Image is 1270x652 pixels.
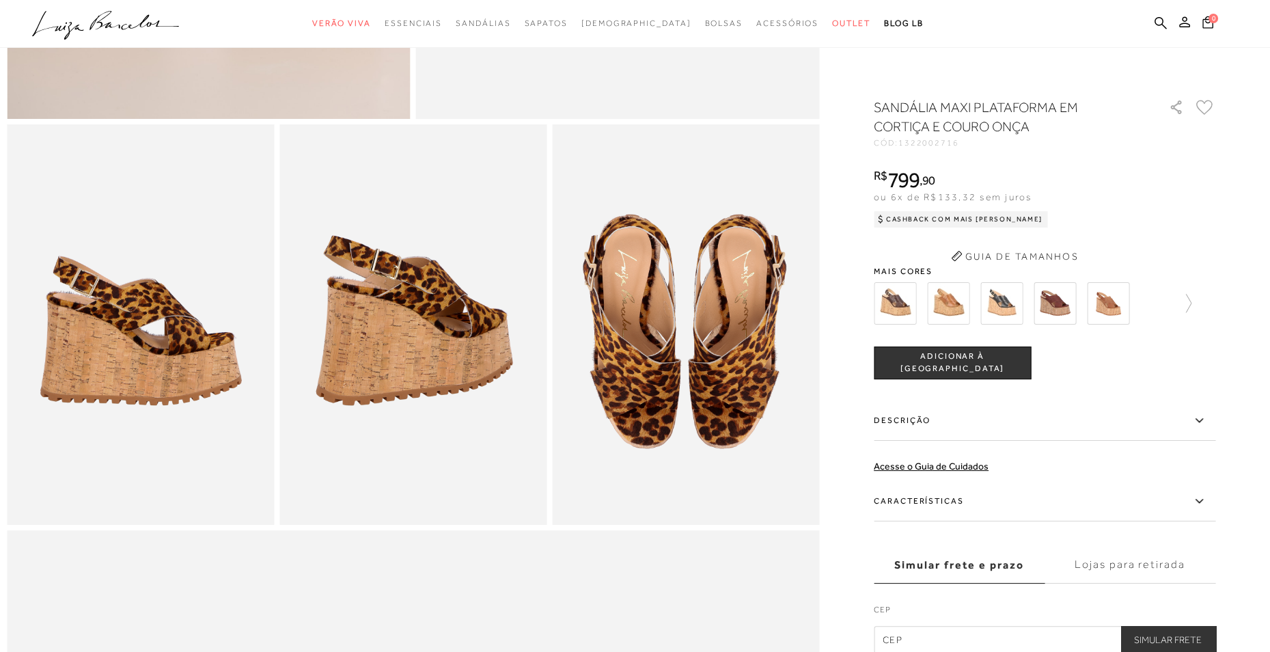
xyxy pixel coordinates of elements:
[874,98,1130,136] h1: SANDÁLIA MAXI PLATAFORMA EM CORTIÇA E COURO ONÇA
[1209,14,1218,23] span: 0
[832,11,870,36] a: categoryNavScreenReaderText
[581,18,691,28] span: [DEMOGRAPHIC_DATA]
[874,482,1215,521] label: Características
[874,139,1147,147] div: CÓD:
[1198,15,1217,33] button: 0
[279,124,547,526] img: image
[874,603,1215,623] label: CEP
[756,18,818,28] span: Acessórios
[874,267,1215,275] span: Mais cores
[756,11,818,36] a: categoryNavScreenReaderText
[1034,282,1076,325] img: SANDÁLIA MAXI PLATAFORMA EM CORTIÇA E COURO CAFÉ
[456,11,510,36] a: categoryNavScreenReaderText
[874,211,1048,228] div: Cashback com Mais [PERSON_NAME]
[524,11,567,36] a: categoryNavScreenReaderText
[874,169,887,182] i: R$
[7,124,274,526] img: image
[312,18,371,28] span: Verão Viva
[874,401,1215,441] label: Descrição
[920,174,935,187] i: ,
[980,282,1023,325] img: SANDÁLIA MAXI PLATAFORMA CORTIÇA PRETO
[385,18,442,28] span: Essenciais
[552,124,819,526] img: image
[704,11,743,36] a: categoryNavScreenReaderText
[581,11,691,36] a: noSubCategoriesText
[1087,282,1129,325] img: SANDÁLIA MAXI PLATAFORMA EM CORTIÇA E COURO CARAMELO
[456,18,510,28] span: Sandálias
[922,173,935,187] span: 90
[927,282,969,325] img: SANDÁLIA MAXI PLATAFORMA CORTIÇA CARAMELO
[884,18,924,28] span: BLOG LB
[898,138,959,148] span: 1322002716
[524,18,567,28] span: Sapatos
[312,11,371,36] a: categoryNavScreenReaderText
[1045,547,1215,584] label: Lojas para retirada
[704,18,743,28] span: Bolsas
[874,347,1031,379] button: ADICIONAR À [GEOGRAPHIC_DATA]
[946,245,1083,267] button: Guia de Tamanhos
[874,351,1030,375] span: ADICIONAR À [GEOGRAPHIC_DATA]
[874,191,1032,202] span: ou 6x de R$133,32 sem juros
[874,461,989,472] a: Acesse o Guia de Cuidados
[874,547,1045,584] label: Simular frete e prazo
[874,282,916,325] img: SANDÁLIA DE SALTO ALTO PLATAFORMA EM COURO TEXTURIZADO CAFÉ
[385,11,442,36] a: categoryNavScreenReaderText
[832,18,870,28] span: Outlet
[884,11,924,36] a: BLOG LB
[887,167,920,192] span: 799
